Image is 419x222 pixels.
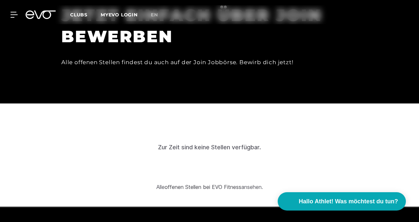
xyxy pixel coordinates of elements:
a: en [151,11,166,19]
div: Alle ansehen. [156,183,263,191]
div: Alle offenen Stellen findest du auch auf der Join Jobbörse. Bewirb dich jetzt! [61,57,356,67]
div: Zur Zeit sind keine Stellen verfügbar. [158,143,261,152]
button: Hallo Athlet! Was möchtest du tun? [278,192,406,211]
a: offenen Stellen bei EVO Fitness [165,184,241,190]
span: Hallo Athlet! Was möchtest du tun? [299,197,398,206]
span: en [151,12,158,18]
a: Clubs [70,11,101,18]
a: MYEVO LOGIN [101,12,138,18]
span: Clubs [70,12,88,18]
